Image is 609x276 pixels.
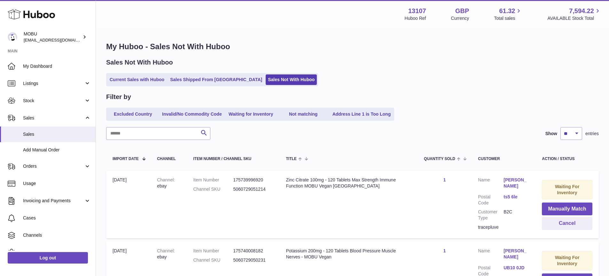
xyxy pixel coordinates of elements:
[233,248,273,254] dd: 175740008182
[542,157,592,161] div: Action / Status
[478,209,504,221] dt: Customer Type
[504,248,529,260] a: [PERSON_NAME]
[478,157,529,161] div: Customer
[542,217,592,230] button: Cancel
[547,15,601,21] span: AVAILABLE Stock Total
[193,257,233,263] dt: Channel SKU
[23,163,84,169] span: Orders
[8,252,88,264] a: Log out
[193,248,233,254] dt: Item Number
[504,265,529,271] a: UB10 0JD
[478,224,529,230] div: tracepluve
[569,7,594,15] span: 7,594.22
[233,177,273,183] dd: 175739996920
[504,194,529,200] a: ts5 6le
[233,257,273,263] dd: 5060729050231
[478,248,504,262] dt: Name
[168,74,264,85] a: Sales Shipped From [GEOGRAPHIC_DATA]
[478,194,504,206] dt: Postal Code
[24,31,81,43] div: MOBU
[193,157,273,161] div: Item Number / Channel SKU
[585,131,599,137] span: entries
[23,147,91,153] span: Add Manual Order
[160,109,224,119] a: Invalid/No Commodity Code
[443,177,446,182] a: 1
[225,109,277,119] a: Waiting for Inventory
[23,80,84,87] span: Listings
[547,7,601,21] a: 7,594.22 AVAILABLE Stock Total
[23,98,84,104] span: Stock
[443,248,446,253] a: 1
[24,37,94,42] span: [EMAIL_ADDRESS][DOMAIN_NAME]
[286,177,411,189] div: Zinc Citrate 100mg - 120 Tablets Max Strength Immune Function MOBU Vegan [GEOGRAPHIC_DATA]
[23,180,91,187] span: Usage
[157,248,175,253] strong: Channel
[23,131,91,137] span: Sales
[504,209,529,221] dd: B2C
[233,186,273,192] dd: 5060729051214
[23,198,84,204] span: Invoicing and Payments
[278,109,329,119] a: Not matching
[157,157,180,161] div: Channel
[23,232,91,238] span: Channels
[330,109,393,119] a: Address Line 1 is Too Long
[545,131,557,137] label: Show
[157,177,175,182] strong: Channel
[23,215,91,221] span: Cases
[157,248,180,260] div: ebay
[107,74,167,85] a: Current Sales with Huboo
[405,15,426,21] div: Huboo Ref
[408,7,426,15] strong: 13107
[504,177,529,189] a: [PERSON_NAME]
[23,63,91,69] span: My Dashboard
[494,15,522,21] span: Total sales
[107,109,159,119] a: Excluded Country
[23,249,91,256] span: Settings
[266,74,317,85] a: Sales Not With Huboo
[23,115,84,121] span: Sales
[555,255,579,266] strong: Waiting For Inventory
[8,32,17,42] img: mo@mobu.co.uk
[424,157,455,161] span: Quantity Sold
[157,177,180,189] div: ebay
[113,157,139,161] span: Import date
[542,203,592,216] button: Manually Match
[494,7,522,21] a: 61.32 Total sales
[499,7,515,15] span: 61.32
[106,58,173,67] h2: Sales Not With Huboo
[286,157,296,161] span: Title
[286,248,411,260] div: Potassium 200mg - 120 Tablets Blood Pressure Muscle Nerves - MOBU Vegan
[455,7,469,15] strong: GBP
[106,42,599,52] h1: My Huboo - Sales Not With Huboo
[106,93,131,101] h2: Filter by
[193,186,233,192] dt: Channel SKU
[478,177,504,191] dt: Name
[451,15,469,21] div: Currency
[106,171,151,238] td: [DATE]
[555,184,579,195] strong: Waiting For Inventory
[193,177,233,183] dt: Item Number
